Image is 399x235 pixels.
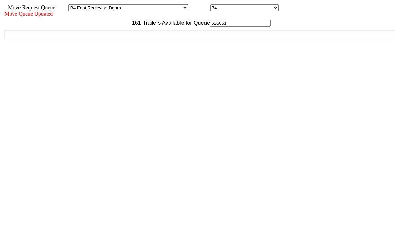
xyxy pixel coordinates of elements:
span: 161 [128,20,141,26]
input: Filter Available Trailers [210,20,271,27]
span: Trailers Available for Queue [141,20,210,26]
span: Move Request Queue [4,4,55,10]
span: Area [57,4,67,10]
span: Move Queue Updated [4,11,53,17]
span: Location [189,4,209,10]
